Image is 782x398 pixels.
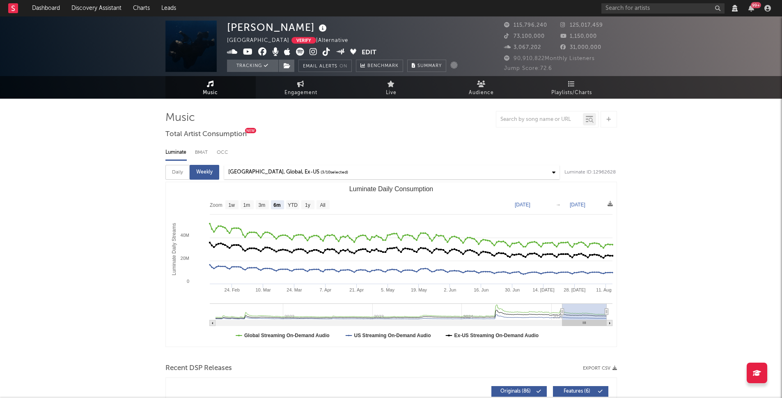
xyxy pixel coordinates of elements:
[560,34,597,39] span: 1,150,000
[224,287,239,292] text: 24. Feb
[469,88,494,98] span: Audience
[570,202,585,208] text: [DATE]
[444,287,456,292] text: 2. Jun
[180,256,189,261] text: 20M
[601,3,725,14] input: Search for artists
[298,60,352,72] button: Email AlertsOn
[748,5,754,12] button: 99+
[180,233,189,238] text: 40M
[454,333,539,338] text: Ex-US Streaming On-Demand Audio
[564,287,585,292] text: 28. [DATE]
[227,60,278,72] button: Tracking
[410,287,427,292] text: 19. May
[165,146,187,160] div: Luminate
[556,202,561,208] text: →
[287,202,297,208] text: YTD
[190,165,219,180] div: Weekly
[362,48,376,58] button: Edit
[564,167,617,177] div: Luminate ID: 12962628
[228,167,319,177] div: [GEOGRAPHIC_DATA], Global, Ex-US
[532,287,554,292] text: 14. [DATE]
[227,21,329,34] div: [PERSON_NAME]
[474,287,488,292] text: 16. Jun
[165,165,190,180] div: Daily
[227,36,367,46] div: [GEOGRAPHIC_DATA] | Alternative
[553,386,608,397] button: Features(6)
[346,76,436,99] a: Live
[165,130,247,139] span: Total Artist Consumption
[256,76,346,99] a: Engagement
[504,34,545,39] span: 73,100,000
[165,76,256,99] a: Music
[320,202,325,208] text: All
[751,2,761,8] div: 99 +
[527,76,617,99] a: Playlists/Charts
[228,202,235,208] text: 1w
[195,146,209,160] div: BMAT
[504,45,541,50] span: 3,067,202
[496,116,583,123] input: Search by song name or URL
[258,202,265,208] text: 3m
[255,287,271,292] text: 10. Mar
[349,287,364,292] text: 21. Apr
[386,88,397,98] span: Live
[436,76,527,99] a: Audience
[165,363,232,373] span: Recent DSP Releases
[243,202,250,208] text: 1m
[171,223,177,275] text: Luminate Daily Streams
[245,128,256,133] div: New
[407,60,446,72] button: Summary
[417,64,442,68] span: Summary
[381,287,395,292] text: 5. May
[505,287,520,292] text: 30. Jun
[186,279,189,284] text: 0
[321,167,348,177] span: ( 3 / 10 selected)
[367,61,399,71] span: Benchmark
[354,333,431,338] text: US Streaming On-Demand Audio
[596,287,611,292] text: 11. Aug
[217,146,227,160] div: OCC
[284,88,317,98] span: Engagement
[319,287,331,292] text: 7. Apr
[560,45,601,50] span: 31,000,000
[504,23,547,28] span: 115,796,240
[356,60,403,72] a: Benchmark
[305,202,310,208] text: 1y
[491,386,547,397] button: Originals(86)
[287,287,302,292] text: 24. Mar
[349,185,433,192] text: Luminate Daily Consumption
[515,202,530,208] text: [DATE]
[558,389,596,394] span: Features ( 6 )
[551,88,592,98] span: Playlists/Charts
[203,88,218,98] span: Music
[504,66,552,71] span: Jump Score: 72.6
[244,333,330,338] text: Global Streaming On-Demand Audio
[560,23,603,28] span: 125,017,459
[339,64,347,69] em: On
[291,37,316,44] button: Verify
[210,202,222,208] text: Zoom
[497,389,534,394] span: Originals ( 86 )
[504,56,595,61] span: 90,910,822 Monthly Listeners
[583,366,617,371] button: Export CSV
[273,202,280,208] text: 6m
[166,182,617,347] svg: Luminate Daily Consumption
